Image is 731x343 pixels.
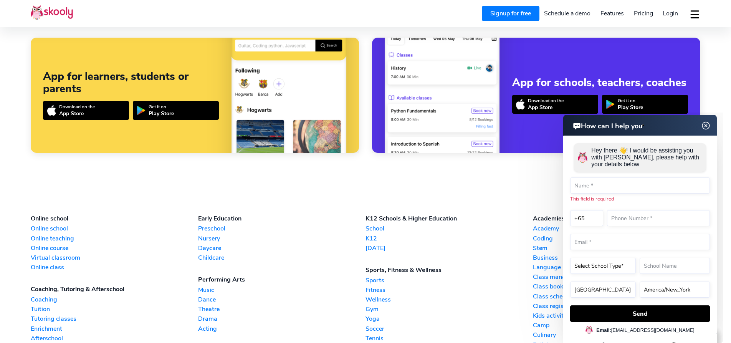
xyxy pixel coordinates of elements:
[365,234,533,243] a: K12
[31,305,198,313] a: Tuition
[31,5,73,20] img: Skooly
[618,104,643,111] div: Play Store
[663,9,678,18] span: Login
[31,315,198,323] a: Tutoring classes
[365,276,533,285] a: Sports
[31,234,198,243] a: Online teaching
[528,104,564,111] div: App Store
[198,305,365,313] a: Theatre
[365,305,533,313] a: Gym
[198,234,365,243] a: Nursery
[59,110,95,117] div: App Store
[384,15,499,247] img: App for schools, teachers, coaches
[365,214,533,223] div: K12 Schools & Higher Education
[31,224,198,233] a: Online school
[149,110,174,117] div: Play Store
[365,295,533,304] a: Wellness
[47,105,56,116] img: icon-appstore
[365,224,533,233] a: School
[31,244,198,252] a: Online course
[198,254,365,262] a: Childcare
[658,7,683,20] a: Login
[516,99,525,109] img: icon-appstore
[231,15,346,247] img: App for learners, students or parents
[198,275,365,284] div: Performing Arts
[512,95,598,114] a: Download on theApp Store
[137,106,146,115] img: icon-playstore
[365,325,533,333] a: Soccer
[31,214,198,223] div: Online school
[133,101,219,120] a: Get it onPlay Store
[539,7,596,20] a: Schedule a demo
[31,254,198,262] a: Virtual classroom
[512,76,688,89] div: App for schools, teachers, coaches
[59,104,95,110] div: Download on the
[629,7,658,20] a: Pricing
[602,95,688,114] a: Get it onPlay Store
[365,286,533,294] a: Fitness
[606,100,615,109] img: icon-playstore
[149,104,174,110] div: Get it on
[595,7,629,20] a: Features
[43,101,129,120] a: Download on theApp Store
[198,224,365,233] a: Preschool
[31,295,198,304] a: Coaching
[365,266,533,274] div: Sports, Fitness & Wellness
[482,6,539,21] a: Signup for free
[198,325,365,333] a: Acting
[198,286,365,294] a: Music
[43,70,219,95] div: App for learners, students or parents
[31,285,198,293] div: Coaching, Tutoring & Afterschool
[689,5,700,23] button: dropdown menu
[365,315,533,323] a: Yoga
[198,214,365,223] div: Early Education
[634,9,653,18] span: Pricing
[31,263,198,272] a: Online class
[528,98,564,104] div: Download on the
[31,334,198,343] a: Afterschool
[365,244,533,252] a: [DATE]
[198,244,365,252] a: Daycare
[618,98,643,104] div: Get it on
[198,295,365,304] a: Dance
[198,315,365,323] a: Drama
[365,334,533,343] a: Tennis
[31,325,198,333] a: Enrichment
